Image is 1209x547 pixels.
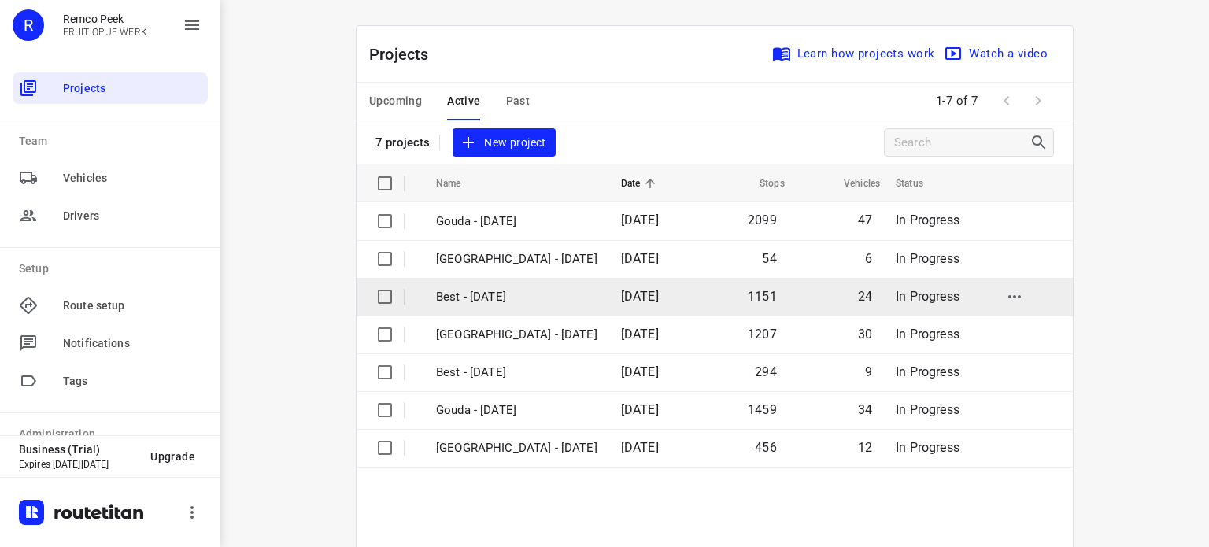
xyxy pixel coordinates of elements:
span: [DATE] [621,364,659,379]
p: Gouda - Tuesday [436,401,597,419]
span: Upgrade [150,450,195,463]
span: Active [447,91,480,111]
span: In Progress [896,364,959,379]
p: Setup [19,261,208,277]
span: 1207 [748,327,777,342]
div: Tags [13,365,208,397]
span: 1151 [748,289,777,304]
span: 6 [865,251,872,266]
p: Best - [DATE] [436,288,597,306]
span: 12 [858,440,872,455]
span: Vehicles [63,170,201,187]
span: 1-7 of 7 [930,84,985,118]
span: Vehicles [823,174,880,193]
span: [DATE] [621,213,659,227]
span: In Progress [896,251,959,266]
p: Team [19,133,208,150]
p: [GEOGRAPHIC_DATA] - [DATE] [436,326,597,344]
span: Upcoming [369,91,422,111]
span: New project [462,133,545,153]
p: Gouda - Wednesday [436,213,597,231]
span: [DATE] [621,289,659,304]
div: Search [1030,133,1053,152]
div: Drivers [13,200,208,231]
p: Expires [DATE][DATE] [19,459,138,470]
div: Route setup [13,290,208,321]
span: 34 [858,402,872,417]
span: Status [896,174,944,193]
span: 1459 [748,402,777,417]
span: 456 [755,440,777,455]
span: Stops [739,174,785,193]
span: Past [506,91,531,111]
p: Administration [19,426,208,442]
p: Business (Trial) [19,443,138,456]
span: In Progress [896,327,959,342]
span: Drivers [63,208,201,224]
span: 24 [858,289,872,304]
span: 2099 [748,213,777,227]
p: FRUIT OP JE WERK [63,27,147,38]
span: [DATE] [621,402,659,417]
span: Previous Page [991,85,1022,116]
div: Notifications [13,327,208,359]
button: New project [453,128,555,157]
span: In Progress [896,440,959,455]
input: Search projects [894,131,1030,155]
span: Projects [63,80,201,97]
span: Notifications [63,335,201,352]
div: Projects [13,72,208,104]
span: [DATE] [621,251,659,266]
button: Upgrade [138,442,208,471]
span: Name [436,174,482,193]
p: Zwolle - Tuesday [436,439,597,457]
span: In Progress [896,289,959,304]
div: Vehicles [13,162,208,194]
span: [DATE] [621,440,659,455]
span: 54 [762,251,776,266]
span: [DATE] [621,327,659,342]
span: In Progress [896,402,959,417]
span: Route setup [63,298,201,314]
p: Best - Tuesday [436,364,597,382]
span: 30 [858,327,872,342]
p: Remco Peek [63,13,147,25]
div: R [13,9,44,41]
span: 9 [865,364,872,379]
span: Next Page [1022,85,1054,116]
span: Date [621,174,661,193]
span: 47 [858,213,872,227]
p: 7 projects [375,135,430,150]
span: Tags [63,373,201,390]
p: Antwerpen - Wednesday [436,250,597,268]
span: In Progress [896,213,959,227]
p: Projects [369,43,442,66]
span: 294 [755,364,777,379]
